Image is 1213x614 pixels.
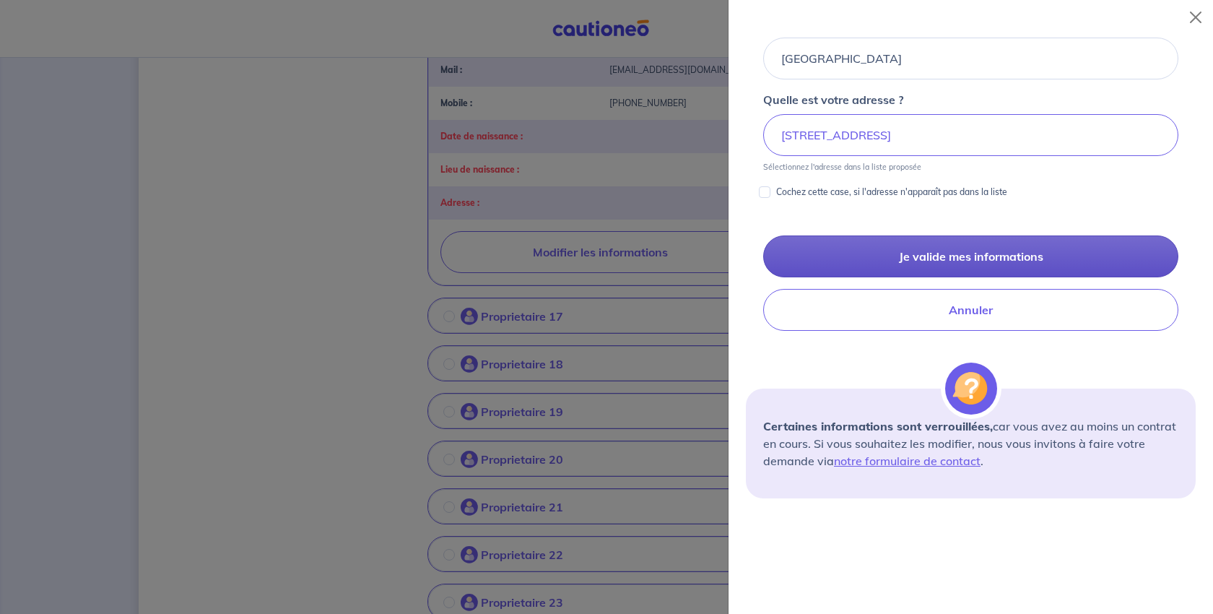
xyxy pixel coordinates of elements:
a: notre formulaire de contact [834,454,981,468]
input: Paris [763,38,1178,79]
input: 11 rue de la liberté 75000 Paris [763,114,1178,156]
p: Cochez cette case, si l'adresse n'apparaît pas dans la liste [776,183,1007,201]
p: Sélectionnez l'adresse dans la liste proposée [763,162,921,172]
button: Close [1184,6,1207,29]
button: Je valide mes informations [763,235,1178,277]
p: Quelle est votre adresse ? [763,91,903,108]
img: illu_alert_question.svg [945,363,997,415]
button: Annuler [763,289,1178,331]
strong: Certaines informations sont verrouillées, [763,419,993,433]
p: car vous avez au moins un contrat en cours. Si vous souhaitez les modifier, nous vous invitons à ... [763,418,1178,470]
